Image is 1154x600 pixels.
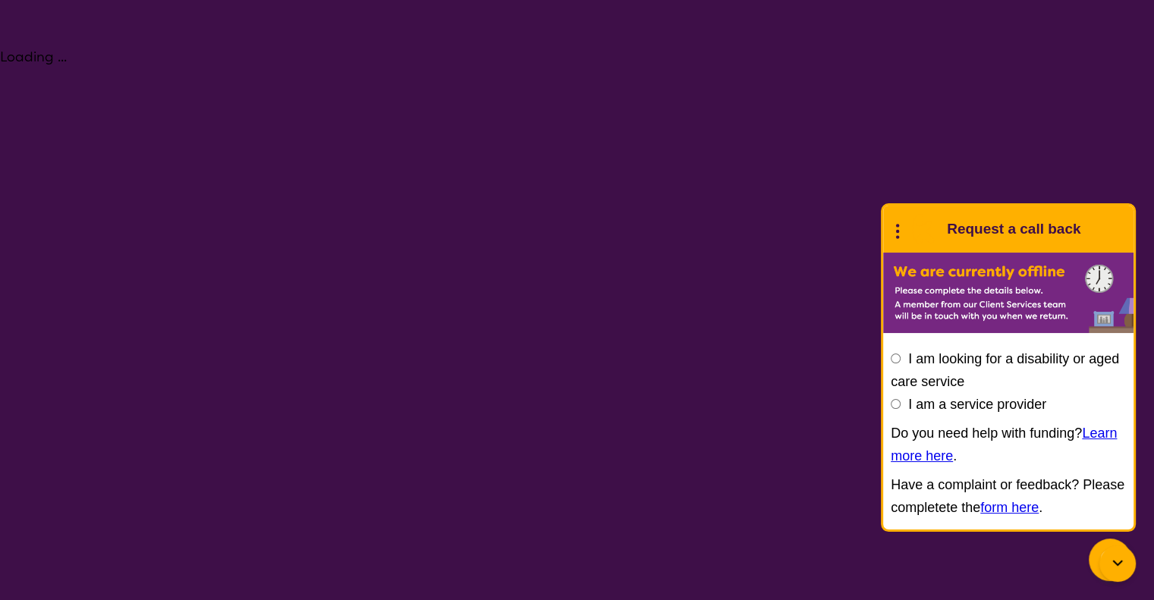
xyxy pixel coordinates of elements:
[980,500,1039,515] a: form here
[947,218,1080,240] h1: Request a call back
[908,397,1046,412] label: I am a service provider
[883,253,1134,333] img: Karista offline chat form to request call back
[1089,539,1131,581] button: Channel Menu
[891,351,1119,389] label: I am looking for a disability or aged care service
[891,422,1126,467] p: Do you need help with funding? .
[907,214,938,244] img: Karista
[891,473,1126,519] p: Have a complaint or feedback? Please completete the .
